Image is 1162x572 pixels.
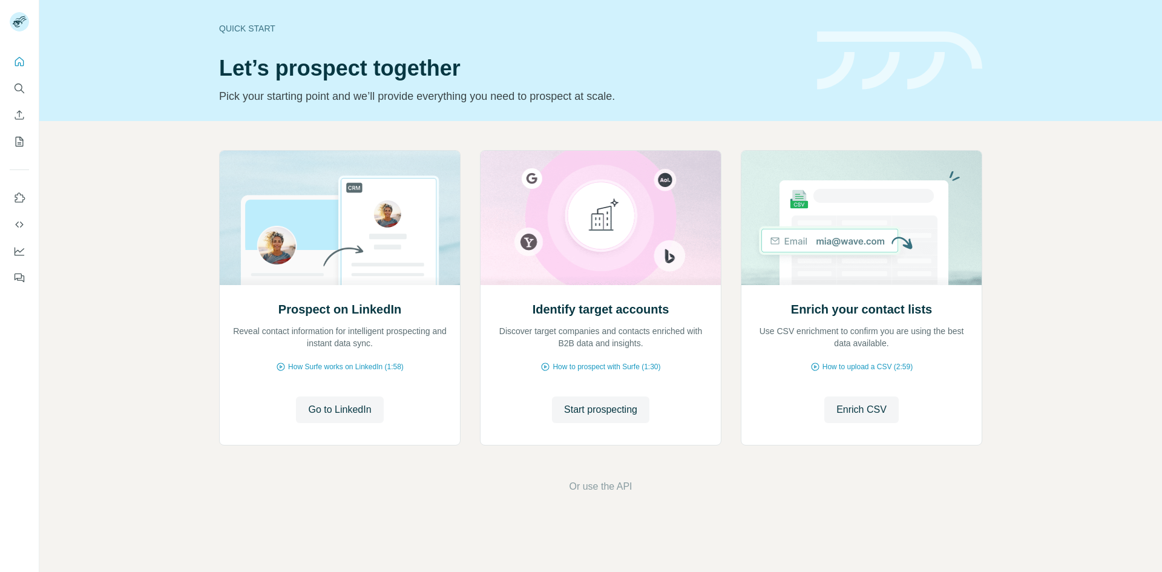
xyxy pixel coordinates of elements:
[308,403,371,417] span: Go to LinkedIn
[822,361,913,372] span: How to upload a CSV (2:59)
[219,151,461,285] img: Prospect on LinkedIn
[10,51,29,73] button: Quick start
[288,361,404,372] span: How Surfe works on LinkedIn (1:58)
[493,325,709,349] p: Discover target companies and contacts enriched with B2B data and insights.
[552,396,649,423] button: Start prospecting
[753,325,970,349] p: Use CSV enrichment to confirm you are using the best data available.
[10,267,29,289] button: Feedback
[791,301,932,318] h2: Enrich your contact lists
[10,240,29,262] button: Dashboard
[10,187,29,209] button: Use Surfe on LinkedIn
[836,403,887,417] span: Enrich CSV
[480,151,721,285] img: Identify target accounts
[296,396,383,423] button: Go to LinkedIn
[817,31,982,90] img: banner
[10,104,29,126] button: Enrich CSV
[10,131,29,153] button: My lists
[741,151,982,285] img: Enrich your contact lists
[10,77,29,99] button: Search
[533,301,669,318] h2: Identify target accounts
[824,396,899,423] button: Enrich CSV
[278,301,401,318] h2: Prospect on LinkedIn
[564,403,637,417] span: Start prospecting
[10,214,29,235] button: Use Surfe API
[219,56,803,81] h1: Let’s prospect together
[219,22,803,35] div: Quick start
[219,88,803,105] p: Pick your starting point and we’ll provide everything you need to prospect at scale.
[569,479,632,494] button: Or use the API
[232,325,448,349] p: Reveal contact information for intelligent prospecting and instant data sync.
[553,361,660,372] span: How to prospect with Surfe (1:30)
